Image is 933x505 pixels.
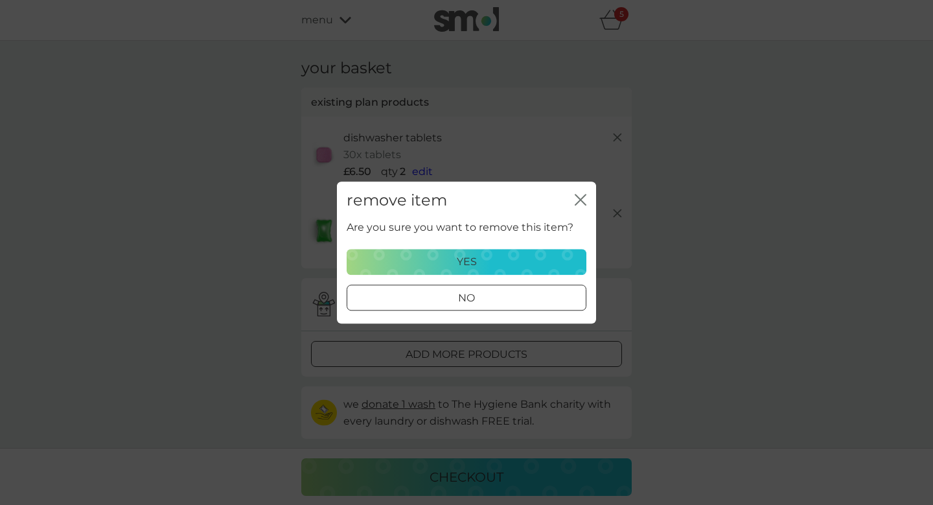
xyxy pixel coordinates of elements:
[347,220,573,237] p: Are you sure you want to remove this item?
[347,191,447,210] h2: remove item
[458,290,475,307] p: no
[347,249,586,275] button: yes
[347,285,586,311] button: no
[575,194,586,207] button: close
[457,253,477,270] p: yes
